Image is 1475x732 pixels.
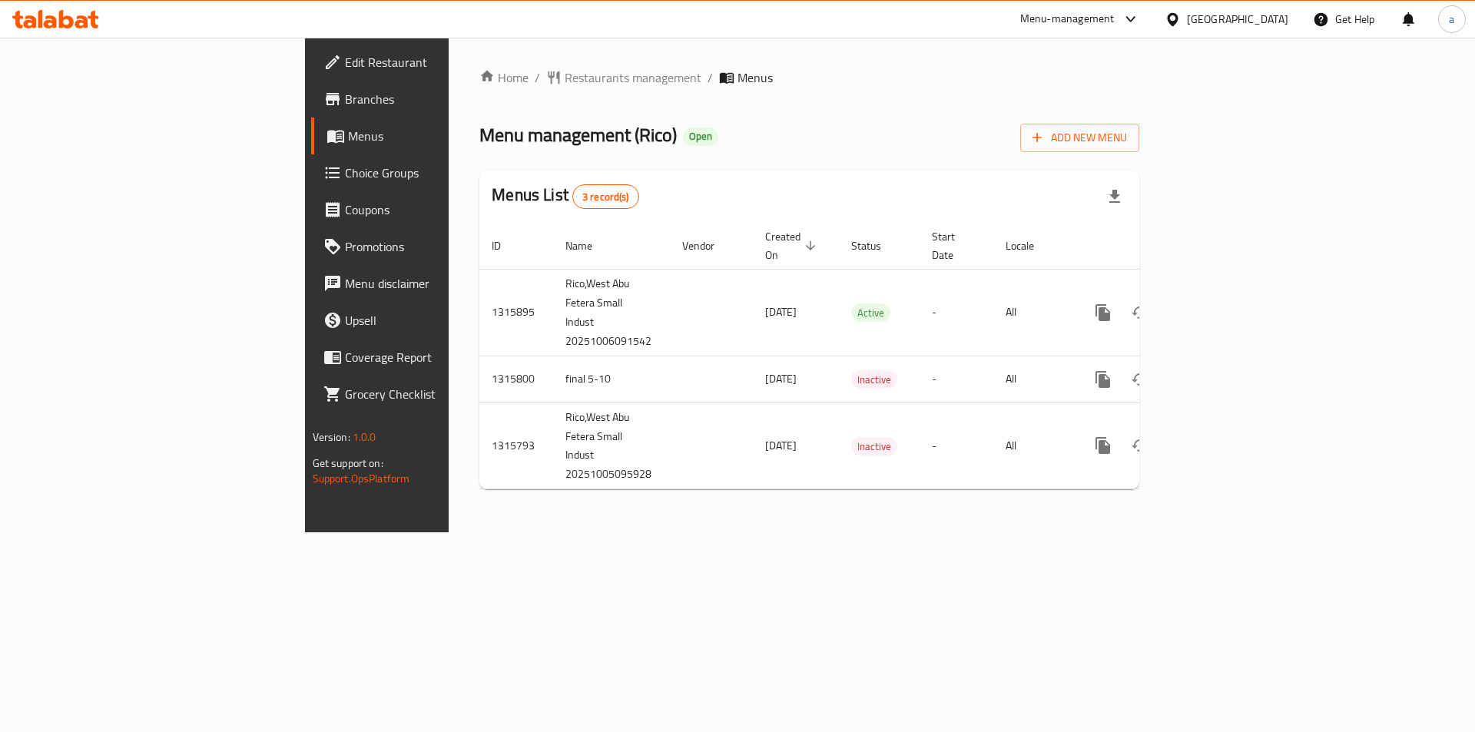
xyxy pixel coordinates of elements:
[1122,361,1158,398] button: Change Status
[311,154,552,191] a: Choice Groups
[765,436,797,455] span: [DATE]
[553,402,670,489] td: Rico,West Abu Fetera Small Indust 20251005095928
[765,369,797,389] span: [DATE]
[920,269,993,356] td: -
[932,227,975,264] span: Start Date
[1122,427,1158,464] button: Change Status
[851,304,890,322] span: Active
[920,402,993,489] td: -
[993,402,1072,489] td: All
[479,223,1245,490] table: enhanced table
[993,356,1072,402] td: All
[348,127,539,145] span: Menus
[737,68,773,87] span: Menus
[479,118,677,152] span: Menu management ( Rico )
[565,237,612,255] span: Name
[1449,11,1454,28] span: a
[313,469,410,489] a: Support.OpsPlatform
[1187,11,1288,28] div: [GEOGRAPHIC_DATA]
[572,184,639,209] div: Total records count
[311,44,552,81] a: Edit Restaurant
[565,68,701,87] span: Restaurants management
[1122,294,1158,331] button: Change Status
[1085,427,1122,464] button: more
[1032,128,1127,147] span: Add New Menu
[313,453,383,473] span: Get support on:
[851,438,897,455] span: Inactive
[345,348,539,366] span: Coverage Report
[683,130,718,143] span: Open
[851,237,901,255] span: Status
[1085,361,1122,398] button: more
[345,311,539,330] span: Upsell
[311,228,552,265] a: Promotions
[311,81,552,118] a: Branches
[311,339,552,376] a: Coverage Report
[708,68,713,87] li: /
[682,237,734,255] span: Vendor
[492,237,521,255] span: ID
[765,302,797,322] span: [DATE]
[345,90,539,108] span: Branches
[1096,178,1133,215] div: Export file
[851,371,897,389] span: Inactive
[311,191,552,228] a: Coupons
[920,356,993,402] td: -
[479,68,1139,87] nav: breadcrumb
[1085,294,1122,331] button: more
[311,118,552,154] a: Menus
[851,370,897,389] div: Inactive
[345,164,539,182] span: Choice Groups
[345,200,539,219] span: Coupons
[553,269,670,356] td: Rico,West Abu Fetera Small Indust 20251006091542
[1006,237,1054,255] span: Locale
[345,274,539,293] span: Menu disclaimer
[492,184,638,209] h2: Menus List
[765,227,820,264] span: Created On
[311,265,552,302] a: Menu disclaimer
[993,269,1072,356] td: All
[546,68,701,87] a: Restaurants management
[683,128,718,146] div: Open
[1020,124,1139,152] button: Add New Menu
[311,376,552,412] a: Grocery Checklist
[345,53,539,71] span: Edit Restaurant
[553,356,670,402] td: final 5-10
[1072,223,1245,270] th: Actions
[313,427,350,447] span: Version:
[851,437,897,455] div: Inactive
[573,190,638,204] span: 3 record(s)
[353,427,376,447] span: 1.0.0
[1020,10,1115,28] div: Menu-management
[345,385,539,403] span: Grocery Checklist
[345,237,539,256] span: Promotions
[311,302,552,339] a: Upsell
